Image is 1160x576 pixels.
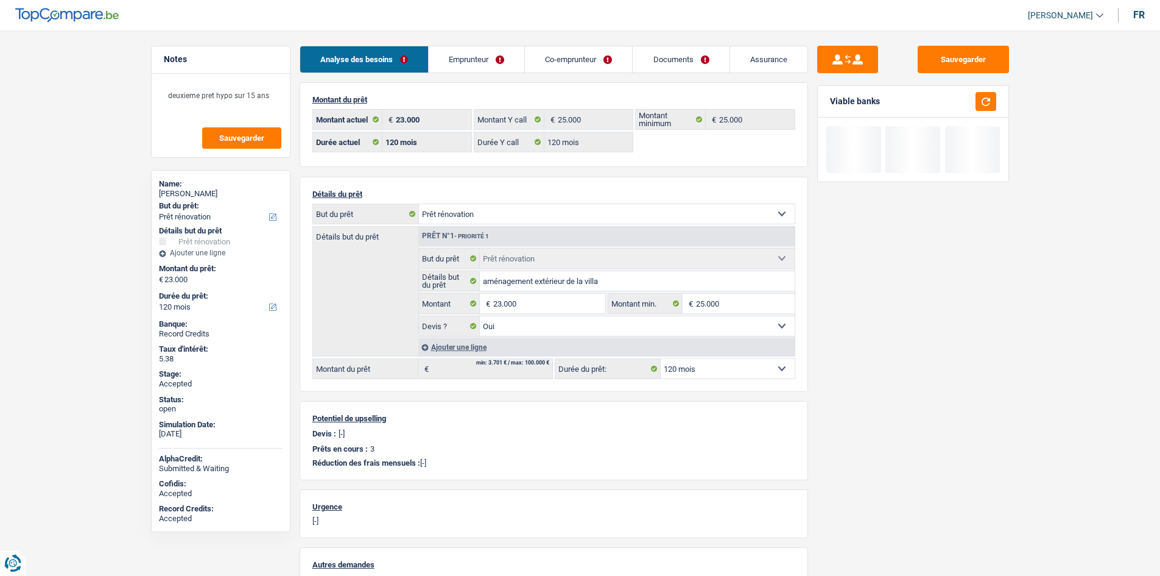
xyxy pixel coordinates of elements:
span: € [480,294,493,313]
label: Montant du prêt [313,359,418,379]
label: Durée du prêt: [159,291,280,301]
div: open [159,404,283,414]
div: Cofidis: [159,479,283,489]
label: Montant minimum [636,110,706,129]
div: Record Credits: [159,504,283,514]
div: Name: [159,179,283,189]
p: [-] [312,516,795,525]
label: Détails but du prêt [313,227,418,241]
p: Urgence [312,502,795,511]
div: Simulation Date: [159,420,283,430]
p: Détails du prêt [312,190,795,199]
a: [PERSON_NAME] [1018,5,1103,26]
div: Accepted [159,489,283,499]
div: Prêt n°1 [419,232,492,240]
label: Montant Y call [474,110,544,129]
div: 5.38 [159,354,283,364]
a: Assurance [730,46,807,73]
a: Co-emprunteur [525,46,632,73]
div: Viable banks [830,96,880,107]
span: € [159,275,163,285]
label: Devis ? [419,316,480,336]
div: Stage: [159,369,283,379]
span: € [418,359,432,379]
label: Durée Y call [474,132,544,152]
span: Réduction des frais mensuels : [312,458,420,468]
p: Montant du prêt [312,95,795,104]
h5: Notes [164,54,278,65]
div: [DATE] [159,429,283,439]
div: AlphaCredit: [159,454,283,464]
div: Accepted [159,379,283,389]
span: € [544,110,558,129]
span: € [382,110,396,129]
a: Emprunteur [429,46,524,73]
p: [-] [339,429,345,438]
span: Sauvegarder [219,134,264,142]
label: Détails but du prêt [419,271,480,291]
label: Montant actuel [313,110,383,129]
div: Submitted & Waiting [159,464,283,474]
div: Ajouter une ligne [159,249,283,257]
p: 3 [370,444,374,453]
button: Sauvegarder [918,46,1009,73]
div: Ajouter une ligne [418,338,795,356]
div: Banque: [159,319,283,329]
p: [-] [312,458,795,468]
a: Documents [633,46,729,73]
label: But du prêt [419,249,480,268]
a: Analyse des besoins [300,46,428,73]
button: Sauvegarder [202,127,281,149]
div: min: 3.701 € / max: 100.000 € [476,360,549,366]
label: But du prêt [313,204,419,224]
label: Montant [419,294,480,313]
span: [PERSON_NAME] [1028,10,1093,21]
div: Accepted [159,514,283,524]
span: - Priorité 1 [454,233,489,240]
span: € [706,110,719,129]
div: Status: [159,395,283,405]
p: Potentiel de upselling [312,414,795,423]
img: TopCompare Logo [15,8,119,23]
label: Durée actuel [313,132,383,152]
label: Montant du prêt: [159,264,280,274]
span: € [683,294,696,313]
label: Durée du prêt: [555,359,661,379]
div: [PERSON_NAME] [159,189,283,199]
p: Prêts en cours : [312,444,368,453]
label: But du prêt: [159,201,280,211]
div: Record Credits [159,329,283,339]
p: Devis : [312,429,336,438]
div: Taux d'intérêt: [159,344,283,354]
label: Montant min. [608,294,683,313]
div: fr [1133,9,1145,21]
p: Autres demandes [312,560,795,569]
div: Détails but du prêt [159,226,283,236]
